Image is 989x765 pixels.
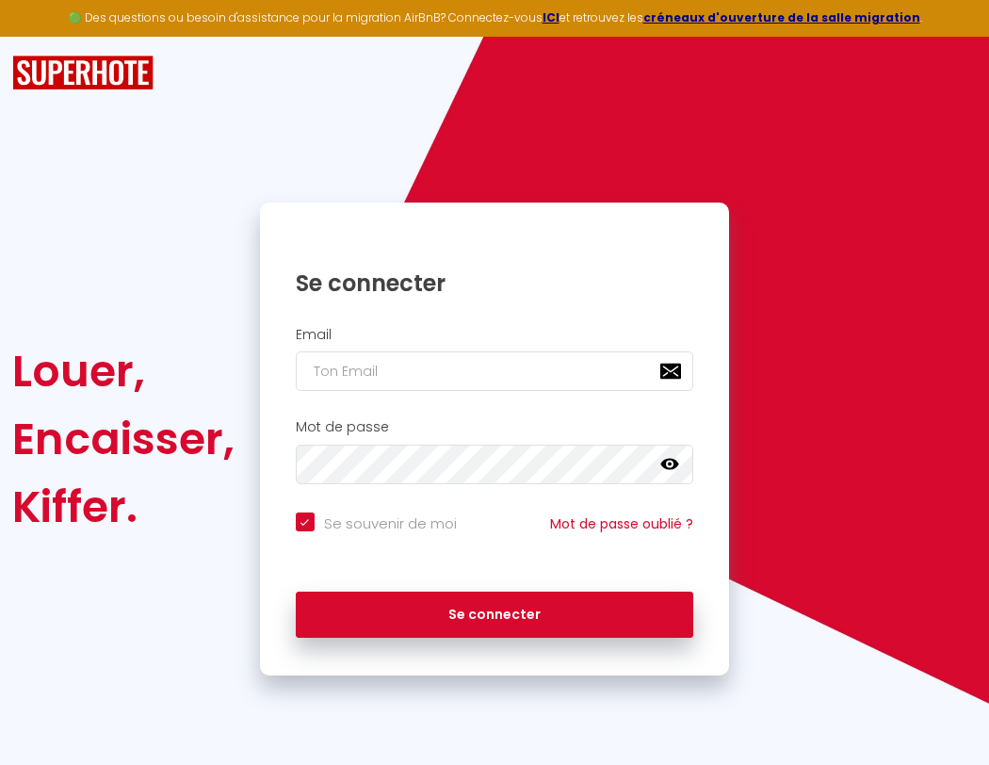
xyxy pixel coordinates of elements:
[550,514,693,533] a: Mot de passe oublié ?
[296,327,694,343] h2: Email
[12,405,235,473] div: Encaisser,
[12,337,235,405] div: Louer,
[643,9,920,25] a: créneaux d'ouverture de la salle migration
[296,269,694,298] h1: Se connecter
[296,419,694,435] h2: Mot de passe
[12,56,154,90] img: SuperHote logo
[543,9,559,25] a: ICI
[296,351,694,391] input: Ton Email
[12,473,235,541] div: Kiffer.
[296,592,694,639] button: Se connecter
